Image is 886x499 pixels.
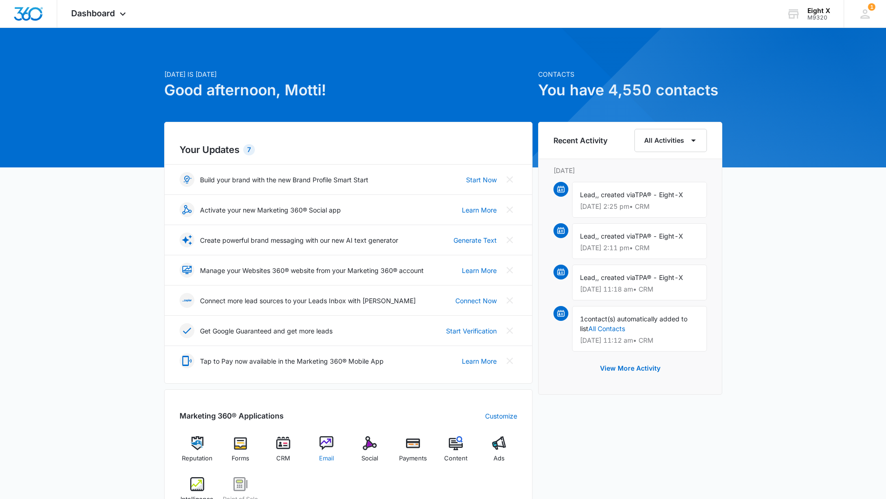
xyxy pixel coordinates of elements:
[462,266,497,275] a: Learn More
[180,436,215,470] a: Reputation
[352,436,388,470] a: Social
[466,175,497,185] a: Start Now
[580,245,699,251] p: [DATE] 2:11 pm • CRM
[481,436,517,470] a: Ads
[462,205,497,215] a: Learn More
[502,293,517,308] button: Close
[807,7,830,14] div: account name
[807,14,830,21] div: account id
[597,232,635,240] span: , created via
[399,454,427,463] span: Payments
[485,411,517,421] a: Customize
[502,323,517,338] button: Close
[232,454,249,463] span: Forms
[444,454,467,463] span: Content
[580,286,699,293] p: [DATE] 11:18 am • CRM
[71,8,115,18] span: Dashboard
[538,69,722,79] p: Contacts
[538,79,722,101] h1: You have 4,550 contacts
[868,3,875,11] span: 1
[266,436,301,470] a: CRM
[455,296,497,306] a: Connect Now
[580,273,597,281] span: Lead,
[868,3,875,11] div: notifications count
[200,296,416,306] p: Connect more lead sources to your Leads Inbox with [PERSON_NAME]
[222,436,258,470] a: Forms
[635,273,683,281] span: TPA® - Eight-X
[502,202,517,217] button: Close
[502,353,517,368] button: Close
[319,454,334,463] span: Email
[361,454,378,463] span: Social
[502,263,517,278] button: Close
[395,436,431,470] a: Payments
[597,191,635,199] span: , created via
[634,129,707,152] button: All Activities
[200,235,398,245] p: Create powerful brand messaging with our new AI text generator
[446,326,497,336] a: Start Verification
[453,235,497,245] a: Generate Text
[200,205,341,215] p: Activate your new Marketing 360® Social app
[580,232,597,240] span: Lead,
[591,357,670,379] button: View More Activity
[164,79,533,101] h1: Good afternoon, Motti!
[200,356,384,366] p: Tap to Pay now available in the Marketing 360® Mobile App
[597,273,635,281] span: , created via
[438,436,474,470] a: Content
[580,315,687,333] span: contact(s) automatically added to list
[635,191,683,199] span: TPA® - Eight-X
[164,69,533,79] p: [DATE] is [DATE]
[502,172,517,187] button: Close
[580,191,597,199] span: Lead,
[493,454,505,463] span: Ads
[580,337,699,344] p: [DATE] 11:12 am • CRM
[243,144,255,155] div: 7
[180,410,284,421] h2: Marketing 360® Applications
[182,454,213,463] span: Reputation
[580,203,699,210] p: [DATE] 2:25 pm • CRM
[553,166,707,175] p: [DATE]
[588,325,625,333] a: All Contacts
[580,315,584,323] span: 1
[462,356,497,366] a: Learn More
[200,326,333,336] p: Get Google Guaranteed and get more leads
[502,233,517,247] button: Close
[276,454,290,463] span: CRM
[200,266,424,275] p: Manage your Websites 360® website from your Marketing 360® account
[635,232,683,240] span: TPA® - Eight-X
[309,436,345,470] a: Email
[180,143,517,157] h2: Your Updates
[200,175,368,185] p: Build your brand with the new Brand Profile Smart Start
[553,135,607,146] h6: Recent Activity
